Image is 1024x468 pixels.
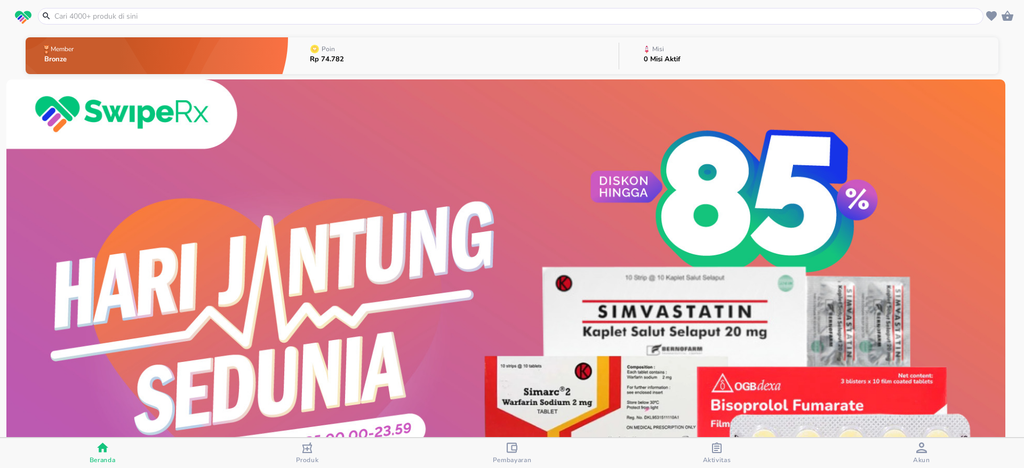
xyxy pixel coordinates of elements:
button: Produk [205,438,410,468]
p: 0 Misi Aktif [644,56,681,63]
img: logo_swiperx_s.bd005f3b.svg [15,11,31,25]
span: Akun [913,456,930,464]
input: Cari 4000+ produk di sini [53,11,981,22]
span: Aktivitas [703,456,731,464]
button: MemberBronze [26,35,288,77]
button: Akun [819,438,1024,468]
p: Member [51,46,74,52]
button: Aktivitas [614,438,819,468]
p: Bronze [44,56,76,63]
button: Misi0 Misi Aktif [619,35,998,77]
button: PoinRp 74.782 [288,35,619,77]
span: Pembayaran [493,456,532,464]
span: Beranda [90,456,116,464]
p: Misi [652,46,664,52]
span: Produk [296,456,319,464]
p: Rp 74.782 [310,56,344,63]
button: Pembayaran [410,438,614,468]
p: Poin [322,46,335,52]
